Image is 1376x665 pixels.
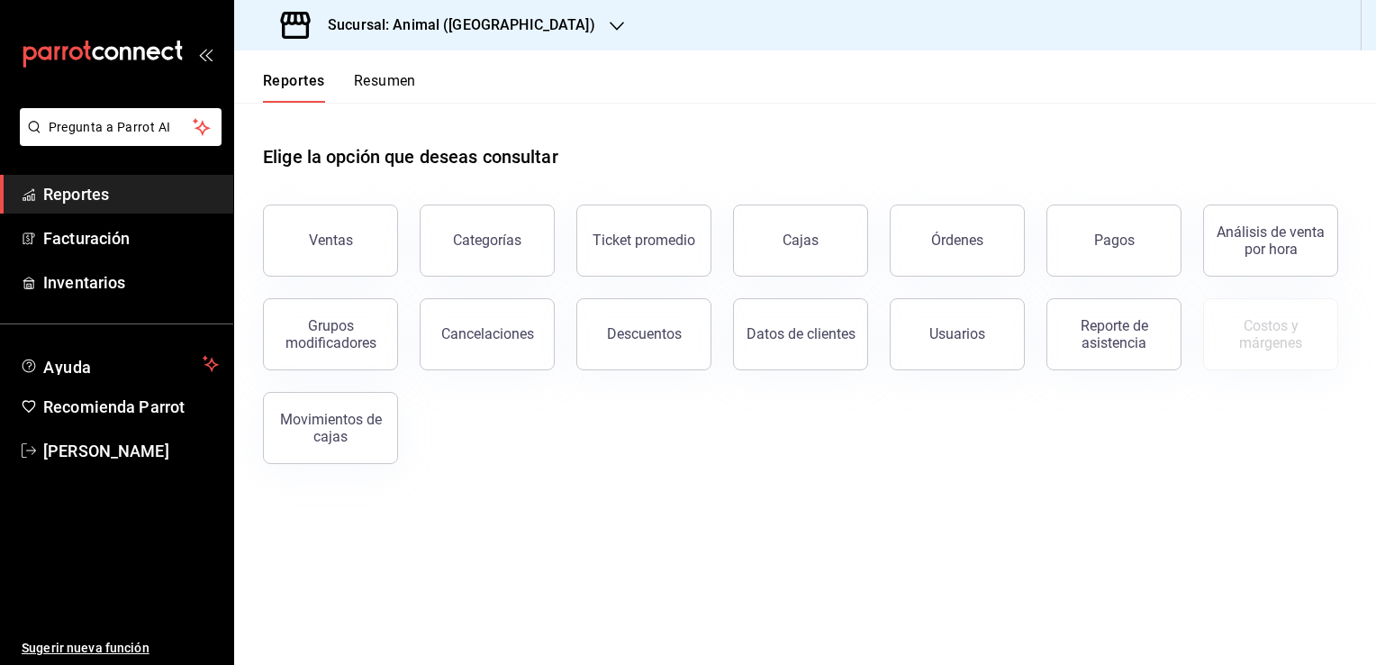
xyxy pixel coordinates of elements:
button: Resumen [354,72,416,103]
button: Reportes [263,72,325,103]
div: Ventas [309,232,353,249]
div: Usuarios [929,325,985,342]
div: Cajas [783,232,819,249]
button: Cajas [733,205,868,277]
button: Cancelaciones [420,298,555,370]
div: Análisis de venta por hora [1215,223,1326,258]
div: Pagos [1094,232,1135,249]
button: Categorías [420,205,555,277]
span: Ayuda [43,353,195,375]
div: Cancelaciones [441,325,534,342]
div: Grupos modificadores [275,317,386,351]
div: Datos de clientes [747,325,855,342]
h3: Sucursal: Animal ([GEOGRAPHIC_DATA]) [313,14,595,36]
button: Usuarios [890,298,1025,370]
span: [PERSON_NAME] [43,439,219,463]
span: Recomienda Parrot [43,395,219,419]
button: Datos de clientes [733,298,868,370]
button: Órdenes [890,205,1025,277]
button: Descuentos [576,298,711,370]
div: Ticket promedio [593,232,695,249]
span: Inventarios [43,270,219,295]
button: Contrata inventarios para ver este reporte [1203,298,1338,370]
a: Pregunta a Parrot AI [13,131,222,150]
div: Movimientos de cajas [275,411,386,445]
button: open_drawer_menu [198,47,213,61]
div: Órdenes [931,232,983,249]
span: Sugerir nueva función [22,639,219,658]
div: Reporte de asistencia [1058,317,1170,351]
h1: Elige la opción que deseas consultar [263,143,558,170]
button: Pagos [1046,205,1181,277]
button: Ticket promedio [576,205,711,277]
div: navigation tabs [263,72,416,103]
span: Pregunta a Parrot AI [49,118,194,137]
div: Costos y márgenes [1215,317,1326,351]
span: Reportes [43,182,219,206]
div: Descuentos [607,325,682,342]
button: Pregunta a Parrot AI [20,108,222,146]
button: Ventas [263,205,398,277]
button: Análisis de venta por hora [1203,205,1338,277]
div: Categorías [453,232,521,249]
button: Movimientos de cajas [263,392,398,464]
span: Facturación [43,226,219,251]
button: Grupos modificadores [263,298,398,370]
button: Reporte de asistencia [1046,298,1181,370]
